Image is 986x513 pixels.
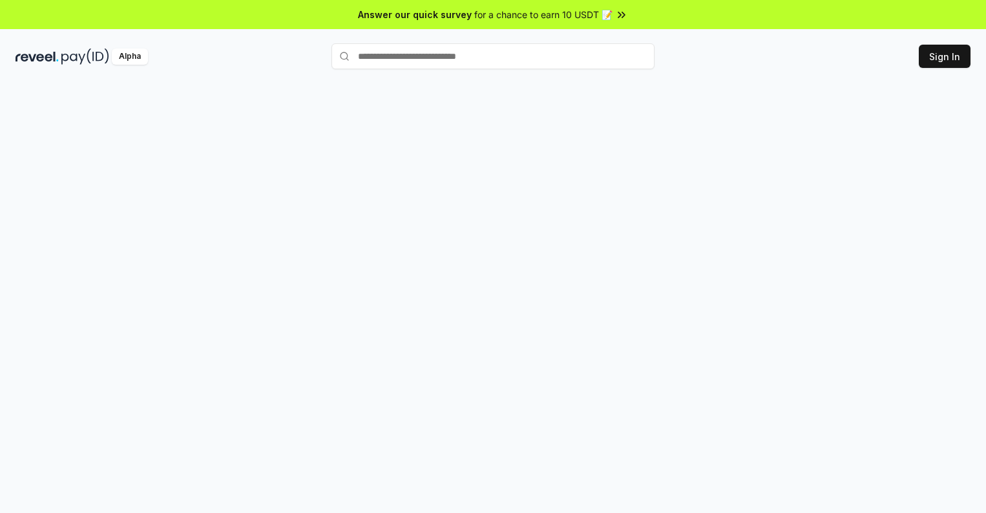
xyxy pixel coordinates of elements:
[112,49,148,65] div: Alpha
[919,45,970,68] button: Sign In
[358,8,472,21] span: Answer our quick survey
[474,8,613,21] span: for a chance to earn 10 USDT 📝
[16,49,59,65] img: reveel_dark
[61,49,109,65] img: pay_id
